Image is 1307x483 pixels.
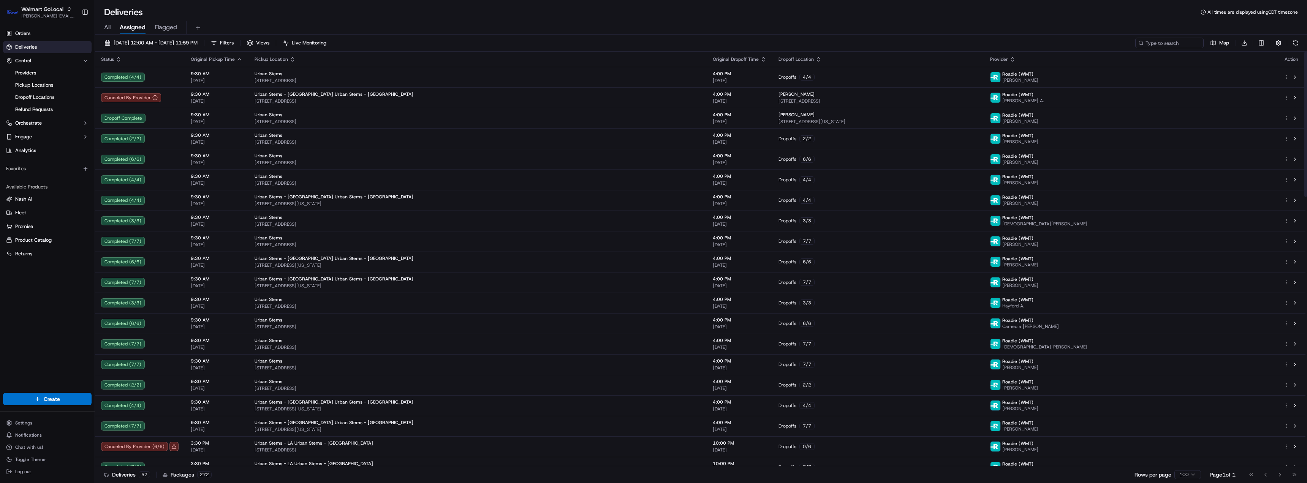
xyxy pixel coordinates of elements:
[799,320,815,327] div: 6 / 6
[1002,344,1087,350] span: [DEMOGRAPHIC_DATA][PERSON_NAME]
[120,23,146,32] span: Assigned
[779,98,978,104] span: [STREET_ADDRESS]
[799,258,815,265] div: 6 / 6
[3,430,92,440] button: Notifications
[255,194,413,200] span: Urban Stems - [GEOGRAPHIC_DATA] Urban Stems - [GEOGRAPHIC_DATA]
[713,56,759,62] span: Original Dropoff Time
[991,93,1000,103] img: roadie-logo-v2.jpg
[191,173,242,179] span: 9:30 AM
[114,40,198,46] span: [DATE] 12:00 AM - [DATE] 11:59 PM
[1002,262,1038,268] span: [PERSON_NAME]
[255,56,288,62] span: Pickup Location
[1283,56,1299,62] div: Action
[61,146,125,160] a: 💻API Documentation
[255,235,282,241] span: Urban Stems
[799,279,815,286] div: 7 / 7
[713,201,766,207] span: [DATE]
[104,23,111,32] span: All
[15,223,33,230] span: Promise
[104,6,143,18] h1: Deliveries
[991,421,1000,431] img: roadie-logo-v2.jpg
[713,399,766,405] span: 4:00 PM
[191,420,242,426] span: 9:30 AM
[191,112,242,118] span: 9:30 AM
[3,418,92,428] button: Settings
[713,385,766,391] span: [DATE]
[101,93,161,102] div: Canceled By Provider
[713,378,766,385] span: 4:00 PM
[779,238,796,244] span: Dropoffs
[991,339,1000,349] img: roadie-logo-v2.jpg
[1002,200,1038,206] span: [PERSON_NAME]
[191,153,242,159] span: 9:30 AM
[191,139,242,145] span: [DATE]
[779,56,814,62] span: Dropoff Location
[15,149,58,157] span: Knowledge Base
[191,262,242,268] span: [DATE]
[255,180,701,186] span: [STREET_ADDRESS]
[191,235,242,241] span: 9:30 AM
[1290,38,1301,48] button: Refresh
[255,91,413,97] span: Urban Stems - [GEOGRAPHIC_DATA] Urban Stems - [GEOGRAPHIC_DATA]
[713,119,766,125] span: [DATE]
[713,242,766,248] span: [DATE]
[1002,92,1033,98] span: Roadie (WMT)
[255,324,701,330] span: [STREET_ADDRESS]
[6,250,89,257] a: Returns
[255,276,413,282] span: Urban Stems - [GEOGRAPHIC_DATA] Urban Stems - [GEOGRAPHIC_DATA]
[713,112,766,118] span: 4:00 PM
[8,30,138,43] p: Welcome 👋
[991,257,1000,267] img: roadie-logo-v2.jpg
[191,119,242,125] span: [DATE]
[191,358,242,364] span: 9:30 AM
[3,55,92,67] button: Control
[255,139,701,145] span: [STREET_ADDRESS]
[779,112,815,118] span: [PERSON_NAME]
[6,6,18,18] img: Walmart GoLocal
[220,40,234,46] span: Filters
[3,41,92,53] a: Deliveries
[799,340,815,347] div: 7 / 7
[1002,77,1038,83] span: [PERSON_NAME]
[713,221,766,227] span: [DATE]
[1207,38,1233,48] button: Map
[713,296,766,302] span: 4:00 PM
[191,242,242,248] span: [DATE]
[21,5,63,13] button: Walmart GoLocal
[3,193,92,205] button: Nash AI
[15,44,37,51] span: Deliveries
[255,365,701,371] span: [STREET_ADDRESS]
[155,23,177,32] span: Flagged
[779,300,796,306] span: Dropoffs
[191,385,242,391] span: [DATE]
[713,344,766,350] span: [DATE]
[713,317,766,323] span: 4:00 PM
[15,133,32,140] span: Engage
[16,73,30,86] img: 3784733216208_f6aaf4075ccaf173c05d_72.jpg
[991,216,1000,226] img: roadie-logo-v2.jpg
[713,139,766,145] span: [DATE]
[6,237,89,244] a: Product Catalog
[3,442,92,453] button: Chat with us!
[12,80,82,90] a: Pickup Locations
[191,399,242,405] span: 9:30 AM
[1002,98,1044,104] span: [PERSON_NAME] A.
[15,469,31,475] span: Log out
[1002,364,1038,371] span: [PERSON_NAME]
[1002,112,1033,118] span: Roadie (WMT)
[779,423,796,429] span: Dropoffs
[713,173,766,179] span: 4:00 PM
[991,154,1000,164] img: roadie-logo-v2.jpg
[3,393,92,405] button: Create
[713,78,766,84] span: [DATE]
[101,38,201,48] button: [DATE] 12:00 AM - [DATE] 11:59 PM
[1002,420,1033,426] span: Roadie (WMT)
[779,91,815,97] span: [PERSON_NAME]
[713,180,766,186] span: [DATE]
[191,71,242,77] span: 9:30 AM
[779,259,796,265] span: Dropoffs
[15,82,53,89] span: Pickup Locations
[779,74,796,80] span: Dropoffs
[255,344,701,350] span: [STREET_ADDRESS]
[713,262,766,268] span: [DATE]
